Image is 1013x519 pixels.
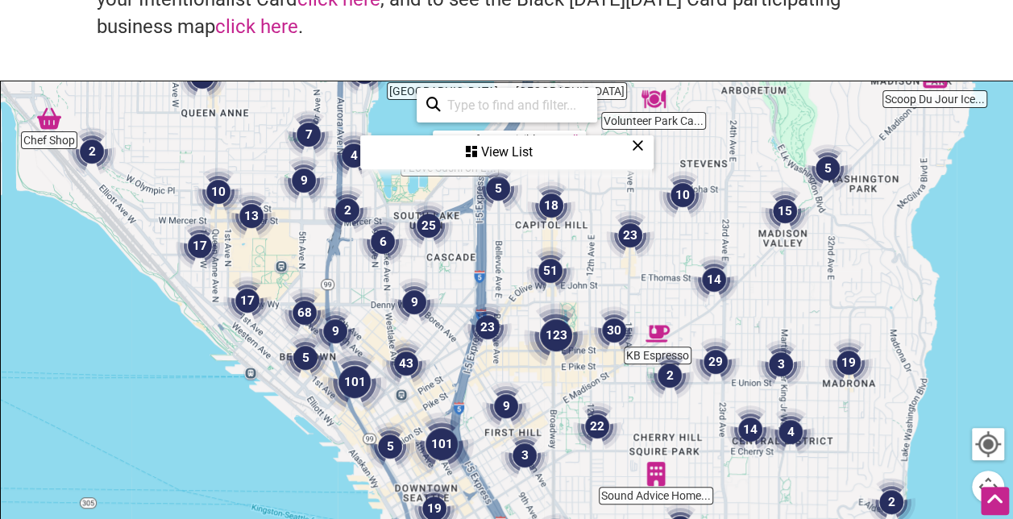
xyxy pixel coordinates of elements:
div: 2 [68,127,116,176]
div: Chef Shop [37,106,61,131]
div: 22 [573,402,621,450]
div: 29 [691,338,740,386]
div: Type to search and filter [417,88,597,122]
div: KB Espresso [646,322,670,346]
div: Sound Advice Home Inspection [644,462,668,486]
div: 5 [366,422,414,471]
div: Scoop Du Jour Ice Creamery [923,65,947,89]
div: 19 [824,338,873,387]
div: 3 [340,48,388,96]
div: 4 [330,131,378,180]
div: 9 [482,382,530,430]
div: Volunteer Park Cafe & Marketplace [641,87,666,111]
div: 14 [690,255,738,304]
div: 9 [280,156,328,205]
div: See a list of the visible businesses [360,135,654,169]
div: 23 [463,303,512,351]
div: 5 [281,334,330,382]
div: 18 [527,181,575,230]
div: 14 [726,405,774,454]
div: 9 [311,307,359,355]
button: Map camera controls [972,471,1004,503]
div: Scroll Back to Top [981,487,1009,515]
div: 123 [524,303,588,367]
div: 43 [382,339,430,388]
div: 2 [323,186,372,235]
div: 10 [658,171,707,219]
div: 9 [390,278,438,326]
input: Type to find and filter... [441,89,587,121]
div: 15 [761,187,809,235]
button: Your Location [972,428,1004,460]
div: 1122 of 4189 visible [441,133,541,146]
div: 13 [227,192,276,240]
div: 4 [766,408,815,456]
div: 30 [590,306,638,355]
div: 5 [803,144,852,193]
div: 3 [500,431,549,480]
div: 8 [178,52,226,101]
div: 101 [322,350,387,414]
div: 101 [409,412,474,476]
div: 5 [474,164,522,213]
div: 23 [606,211,654,259]
div: 6 [359,218,407,266]
div: 68 [280,289,329,337]
div: 25 [405,201,453,250]
div: 3 [757,340,805,388]
a: See All [546,133,578,146]
div: 7 [284,110,333,159]
a: click here [215,15,298,38]
div: 2 [646,351,694,400]
div: 10 [194,168,243,216]
div: 51 [526,247,575,295]
div: 17 [176,222,224,270]
div: View List [362,137,652,168]
div: 17 [223,276,272,325]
